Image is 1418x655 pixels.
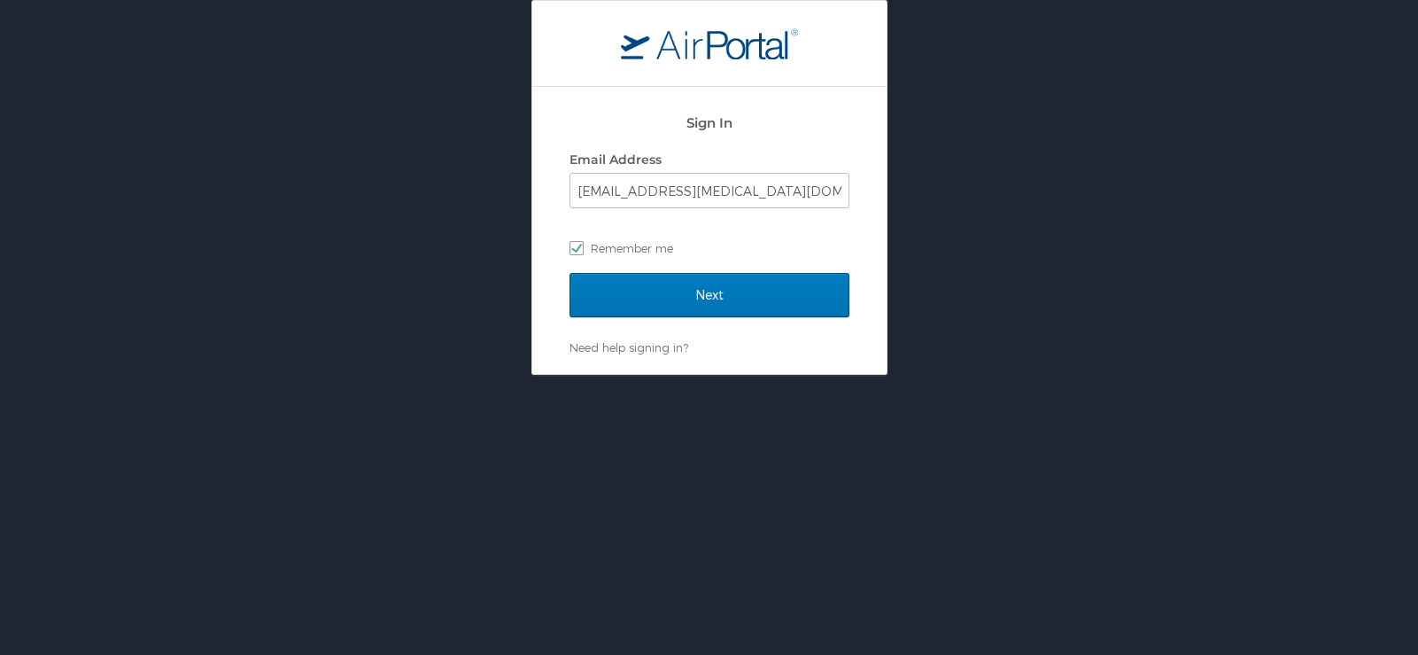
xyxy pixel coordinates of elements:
input: Next [570,273,849,317]
h2: Sign In [570,113,849,134]
img: logo [621,27,798,59]
a: Need help signing in? [570,340,688,355]
label: Remember me [570,235,849,261]
label: Email Address [570,152,662,168]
